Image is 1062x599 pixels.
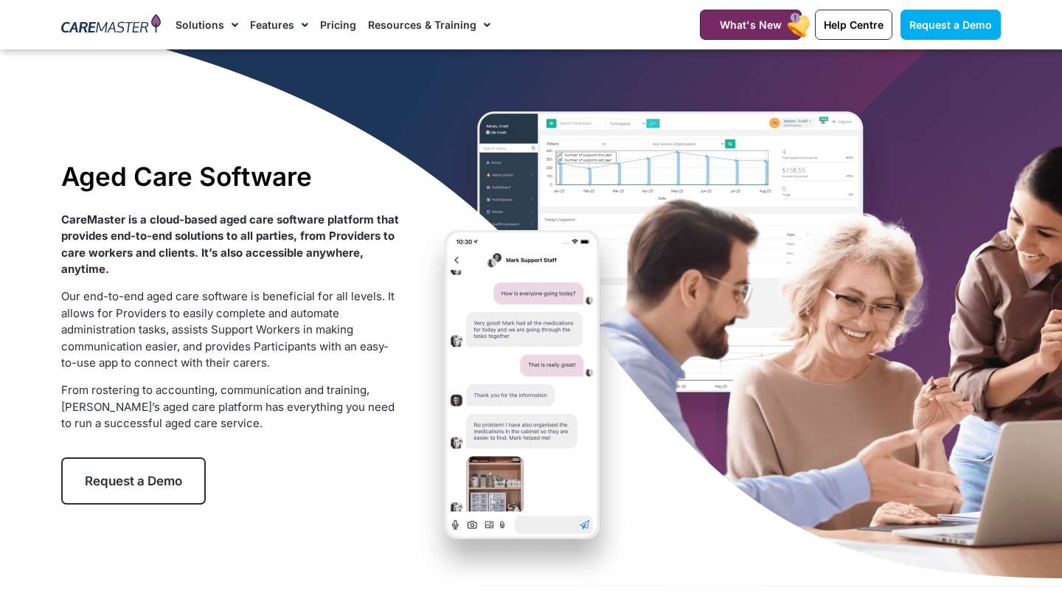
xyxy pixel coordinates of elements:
[61,212,399,277] strong: CareMaster is a cloud-based aged care software platform that provides end-to-end solutions to all...
[909,18,992,31] span: Request a Demo
[85,474,182,488] span: Request a Demo
[900,10,1001,40] a: Request a Demo
[815,10,892,40] a: Help Centre
[61,383,395,430] span: From rostering to accounting, communication and training, [PERSON_NAME]’s aged care platform has ...
[824,18,884,31] span: Help Centre
[700,10,802,40] a: What's New
[61,14,161,36] img: CareMaster Logo
[61,289,395,370] span: Our end-to-end aged care software is beneficial for all levels. It allows for Providers to easily...
[720,18,782,31] span: What's New
[61,161,400,192] h1: Aged Care Software
[61,457,206,505] a: Request a Demo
